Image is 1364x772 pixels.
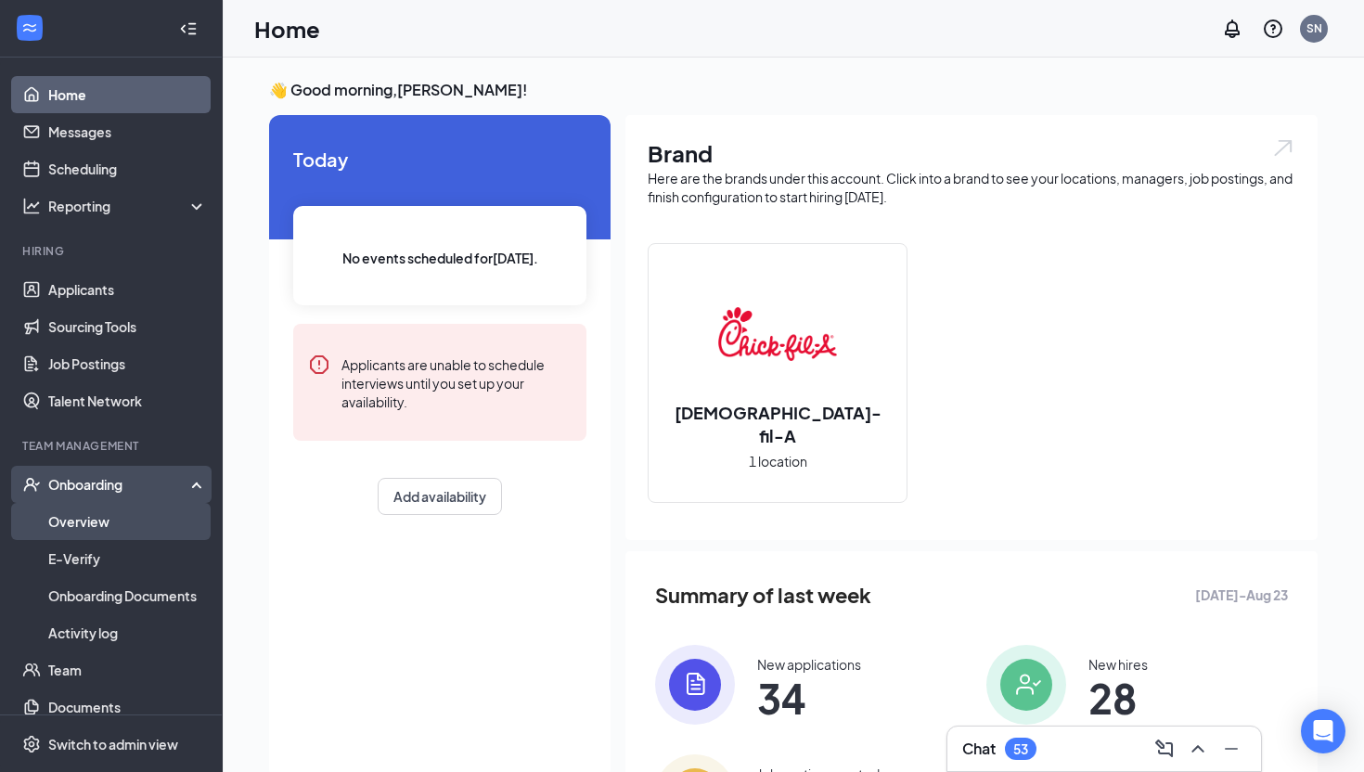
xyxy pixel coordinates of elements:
a: Documents [48,688,207,726]
span: 1 location [749,451,807,471]
span: Summary of last week [655,579,871,611]
img: icon [655,645,735,725]
div: 53 [1013,741,1028,757]
span: [DATE] - Aug 23 [1195,585,1288,605]
svg: Error [308,354,330,376]
svg: Minimize [1220,738,1242,760]
img: open.6027fd2a22e1237b5b06.svg [1271,137,1295,159]
svg: Collapse [179,19,198,38]
a: Sourcing Tools [48,308,207,345]
svg: Notifications [1221,18,1243,40]
svg: ComposeMessage [1153,738,1176,760]
svg: Settings [22,735,41,753]
div: SN [1306,20,1322,36]
span: 28 [1088,681,1148,714]
div: Reporting [48,197,208,215]
div: Hiring [22,243,203,259]
img: icon [986,645,1066,725]
svg: QuestionInfo [1262,18,1284,40]
h3: 👋 Good morning, [PERSON_NAME] ! [269,80,1318,100]
span: Today [293,145,586,174]
button: ComposeMessage [1150,734,1179,764]
h1: Home [254,13,320,45]
button: Minimize [1216,734,1246,764]
div: New hires [1088,655,1148,674]
a: E-Verify [48,540,207,577]
h2: [DEMOGRAPHIC_DATA]-fil-A [649,401,907,447]
a: Activity log [48,614,207,651]
button: Add availability [378,478,502,515]
svg: WorkstreamLogo [20,19,39,37]
span: No events scheduled for [DATE] . [342,248,538,268]
span: 34 [757,681,861,714]
a: Home [48,76,207,113]
a: Applicants [48,271,207,308]
svg: UserCheck [22,475,41,494]
a: Onboarding Documents [48,577,207,614]
div: Team Management [22,438,203,454]
a: Overview [48,503,207,540]
div: Switch to admin view [48,735,178,753]
div: Applicants are unable to schedule interviews until you set up your availability. [341,354,572,411]
a: Messages [48,113,207,150]
svg: Analysis [22,197,41,215]
a: Scheduling [48,150,207,187]
a: Team [48,651,207,688]
button: ChevronUp [1183,734,1213,764]
h3: Chat [962,739,996,759]
a: Talent Network [48,382,207,419]
div: Open Intercom Messenger [1301,709,1345,753]
div: New applications [757,655,861,674]
img: Chick-fil-A [718,275,837,393]
svg: ChevronUp [1187,738,1209,760]
div: Onboarding [48,475,191,494]
div: Here are the brands under this account. Click into a brand to see your locations, managers, job p... [648,169,1295,206]
a: Job Postings [48,345,207,382]
h1: Brand [648,137,1295,169]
